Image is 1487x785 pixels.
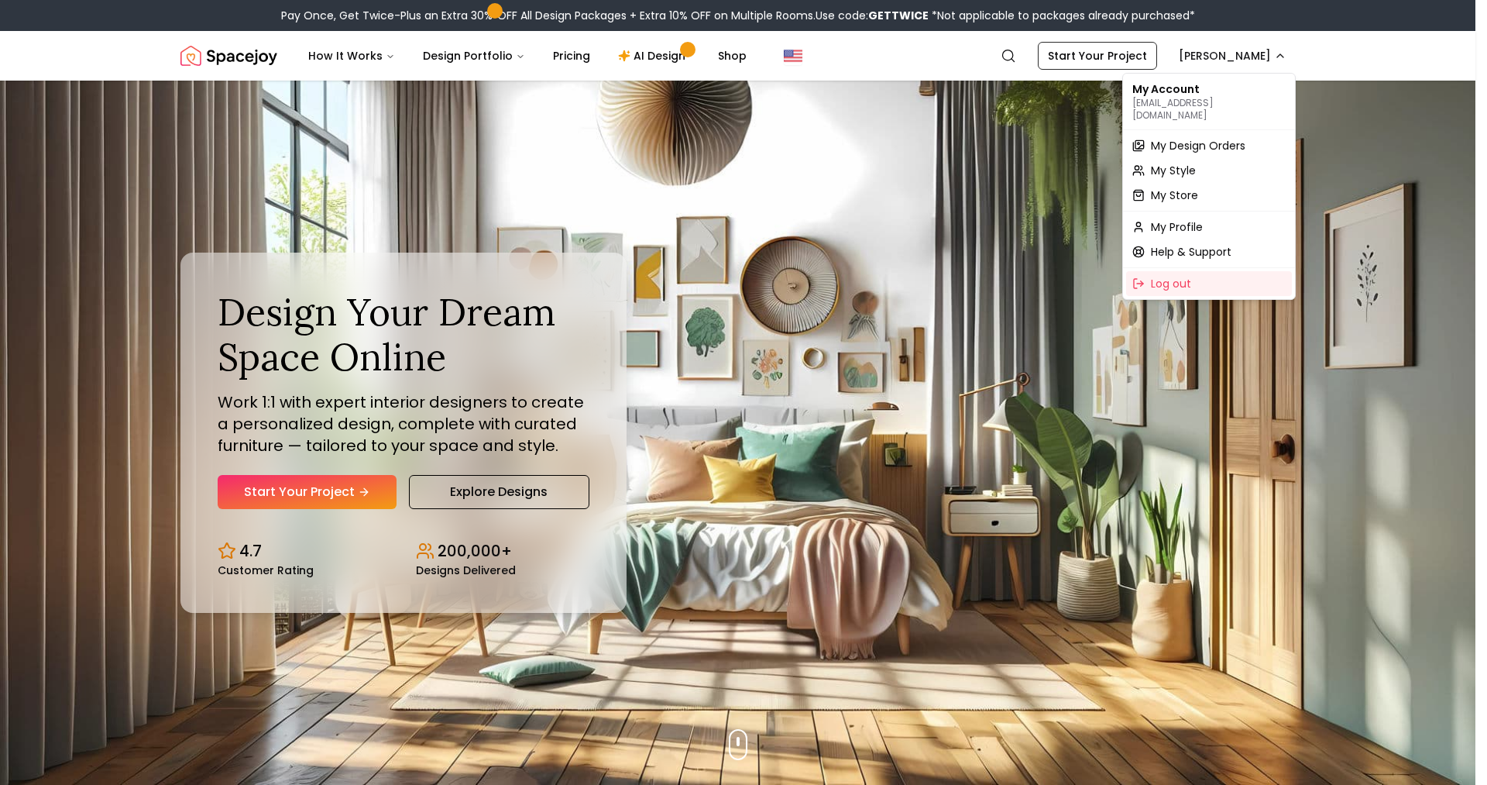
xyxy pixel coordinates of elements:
[1126,133,1292,158] a: My Design Orders
[1122,73,1296,300] div: [PERSON_NAME]
[1126,239,1292,264] a: Help & Support
[1126,183,1292,208] a: My Store
[1151,138,1245,153] span: My Design Orders
[1151,276,1191,291] span: Log out
[1126,158,1292,183] a: My Style
[1126,215,1292,239] a: My Profile
[1151,188,1198,203] span: My Store
[1151,163,1196,178] span: My Style
[1126,77,1292,126] div: My Account
[1151,244,1231,260] span: Help & Support
[1132,97,1286,122] p: [EMAIL_ADDRESS][DOMAIN_NAME]
[1151,219,1203,235] span: My Profile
